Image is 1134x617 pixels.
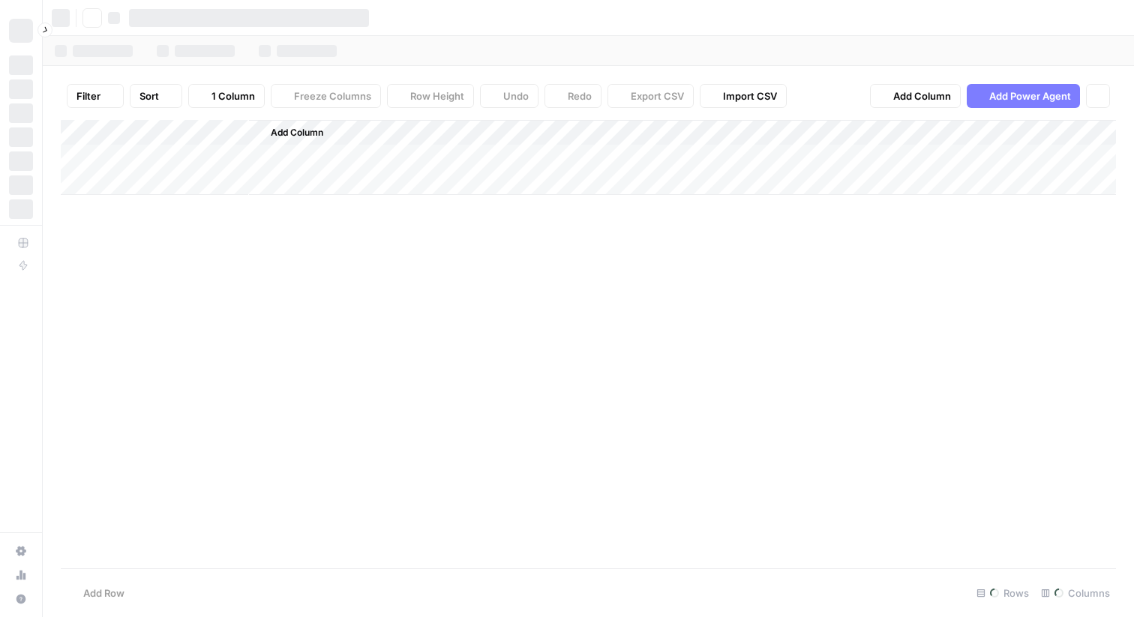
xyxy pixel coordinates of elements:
button: 1 Column [188,84,265,108]
span: Undo [503,88,529,103]
button: Add Column [251,123,329,142]
span: Filter [76,88,100,103]
div: Columns [1035,581,1116,605]
button: Filter [67,84,124,108]
button: Redo [544,84,601,108]
a: Settings [9,539,33,563]
a: Usage [9,563,33,587]
span: Import CSV [723,88,777,103]
span: Add Power Agent [989,88,1071,103]
button: Export CSV [607,84,694,108]
span: Add Column [271,126,323,139]
span: Row Height [410,88,464,103]
span: Sort [139,88,159,103]
span: Add Column [893,88,951,103]
button: Row Height [387,84,474,108]
button: Undo [480,84,538,108]
div: Rows [970,581,1035,605]
button: Help + Support [9,587,33,611]
span: Freeze Columns [294,88,371,103]
button: Add Power Agent [967,84,1080,108]
button: Sort [130,84,182,108]
button: Import CSV [700,84,787,108]
span: Redo [568,88,592,103]
button: Add Column [870,84,961,108]
span: Add Row [83,586,124,601]
span: 1 Column [211,88,255,103]
button: Add Row [61,581,133,605]
span: Export CSV [631,88,684,103]
button: Freeze Columns [271,84,381,108]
